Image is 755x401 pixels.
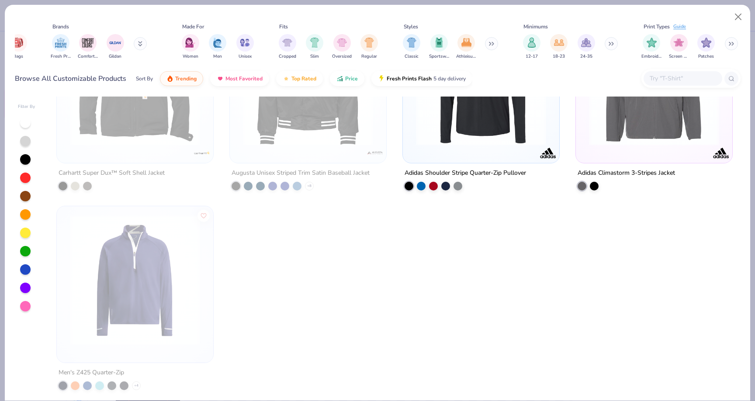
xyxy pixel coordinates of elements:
[429,53,449,60] span: Sportswear
[54,36,67,49] img: Fresh Prints Image
[366,144,384,161] img: Augusta logo
[523,23,548,31] div: Minimums
[585,15,724,145] img: 69c42131-07b9-4243-b212-4564a2bf1ed0
[698,53,714,60] span: Patches
[434,38,444,48] img: Sportswear Image
[175,75,197,82] span: Trending
[550,34,568,60] div: filter for 18-23
[209,34,226,60] div: filter for Men
[279,53,296,60] span: Cropped
[674,38,684,48] img: Screen Print Image
[523,34,540,60] div: filter for 12-17
[182,34,199,60] div: filter for Women
[649,73,716,83] input: Try "T-Shirt"
[387,75,432,82] span: Fresh Prints Flash
[134,383,139,388] span: + 4
[371,71,472,86] button: Fresh Prints Flash5 day delivery
[193,144,211,161] img: Carhartt logo
[15,73,126,84] div: Browse All Customizable Products
[456,34,476,60] div: filter for Athleisure
[59,367,124,378] div: Men's Z425 Quarter-Zip
[51,34,71,60] button: filter button
[279,34,296,60] button: filter button
[407,38,417,48] img: Classic Image
[456,53,476,60] span: Athleisure
[550,34,568,60] button: filter button
[578,34,595,60] button: filter button
[578,167,675,178] div: Adidas Climastorm 3-Stripes Jacket
[236,34,254,60] div: filter for Unisex
[712,144,729,161] img: Adidas logo
[360,34,378,60] div: filter for Regular
[166,75,173,82] img: trending.gif
[136,75,153,83] div: Sort By
[578,34,595,60] div: filter for 24-35
[66,214,204,345] img: c721824d-1192-4424-8ce9-d37bea50805e
[306,34,323,60] button: filter button
[405,53,419,60] span: Classic
[160,71,203,86] button: Trending
[526,53,538,60] span: 12-17
[669,34,689,60] button: filter button
[332,34,352,60] div: filter for Oversized
[647,38,657,48] img: Embroidery Image
[403,34,420,60] div: filter for Classic
[581,38,591,48] img: 24-35 Image
[701,38,711,48] img: Patches Image
[282,38,292,48] img: Cropped Image
[673,23,686,31] div: Guide
[669,34,689,60] div: filter for Screen Print
[361,53,377,60] span: Regular
[276,71,323,86] button: Top Rated
[51,53,71,60] span: Fresh Prints
[364,38,374,48] img: Regular Image
[412,15,551,145] img: e6eec0d5-c063-4bd6-baf5-47eab628f6fa
[185,38,195,48] img: Women Image
[236,34,254,60] button: filter button
[81,36,94,49] img: Comfort Colors Image
[527,38,537,48] img: 12-17 Image
[405,167,526,178] div: Adidas Shoulder Stripe Quarter-Zip Pullover
[283,75,290,82] img: TopRated.gif
[107,34,124,60] button: filter button
[66,15,204,145] img: 66734558-5e97-448b-8037-d812a7223561
[239,53,252,60] span: Unisex
[198,209,210,221] button: Like
[332,34,352,60] button: filter button
[107,34,124,60] div: filter for Gildan
[669,53,689,60] span: Screen Print
[307,183,312,188] span: + 8
[539,144,557,161] img: Adidas logo
[403,34,420,60] button: filter button
[13,38,23,48] img: Bags Image
[109,36,122,49] img: Gildan Image
[429,34,449,60] button: filter button
[10,34,27,60] div: filter for Bags
[182,23,204,31] div: Made For
[337,38,347,48] img: Oversized Image
[51,34,71,60] div: filter for Fresh Prints
[52,23,69,31] div: Brands
[378,75,385,82] img: flash.gif
[217,75,224,82] img: most_fav.gif
[404,23,418,31] div: Styles
[240,38,250,48] img: Unisex Image
[18,104,35,110] div: Filter By
[279,34,296,60] div: filter for Cropped
[345,75,358,82] span: Price
[429,34,449,60] div: filter for Sportswear
[641,53,661,60] span: Embroidery
[641,34,661,60] div: filter for Embroidery
[306,34,323,60] div: filter for Slim
[78,34,98,60] button: filter button
[523,34,540,60] button: filter button
[78,34,98,60] div: filter for Comfort Colors
[730,9,747,25] button: Close
[291,75,316,82] span: Top Rated
[697,34,715,60] button: filter button
[330,71,364,86] button: Price
[279,23,288,31] div: Fits
[310,38,319,48] img: Slim Image
[553,53,565,60] span: 18-23
[209,34,226,60] button: filter button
